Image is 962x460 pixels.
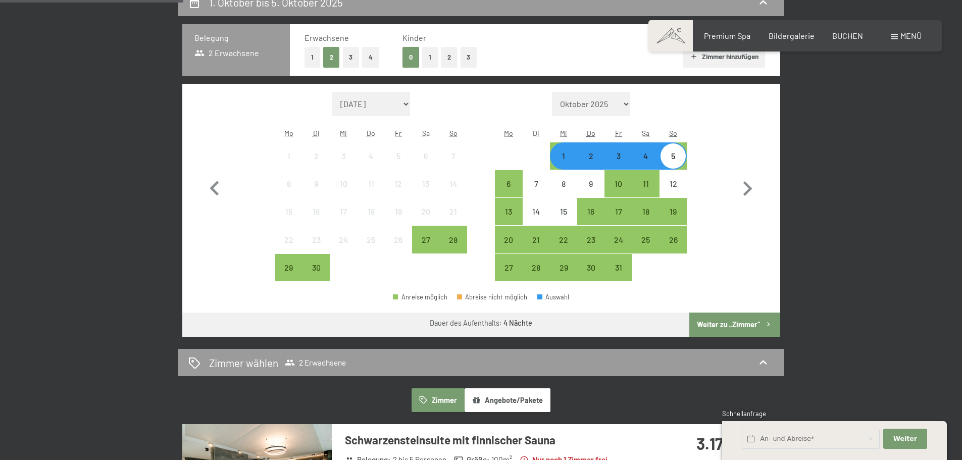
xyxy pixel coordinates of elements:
div: Anreise nicht möglich [330,226,357,253]
span: Bildergalerie [769,31,815,40]
div: 29 [276,264,301,289]
div: 17 [605,208,631,233]
div: Wed Sep 03 2025 [330,142,357,170]
div: Mon Oct 27 2025 [495,254,522,281]
div: 10 [331,180,356,205]
div: 18 [633,208,659,233]
div: 13 [496,208,521,233]
div: 19 [661,208,686,233]
div: Anreise möglich [550,226,577,253]
div: Mon Oct 13 2025 [495,198,522,225]
div: 13 [413,180,438,205]
div: Anreise möglich [577,142,604,170]
div: Dauer des Aufenthalts: [430,318,532,328]
div: Anreise möglich [412,226,439,253]
div: Auswahl [537,294,570,300]
div: Anreise möglich [604,226,632,253]
div: Anreise möglich [632,226,660,253]
div: 3 [331,152,356,177]
div: Mon Sep 22 2025 [275,226,302,253]
div: 31 [605,264,631,289]
div: 28 [440,236,466,261]
h3: Belegung [194,32,278,43]
div: Sat Oct 18 2025 [632,198,660,225]
div: Anreise nicht möglich [412,198,439,225]
div: Thu Oct 02 2025 [577,142,604,170]
div: 10 [605,180,631,205]
div: Anreise möglich [495,226,522,253]
div: Anreise nicht möglich [439,170,467,197]
div: Thu Sep 11 2025 [358,170,385,197]
div: 21 [524,236,549,261]
div: Anreise nicht möglich [660,170,687,197]
div: Tue Sep 09 2025 [302,170,330,197]
div: 30 [578,264,603,289]
div: Sat Oct 25 2025 [632,226,660,253]
div: Tue Oct 28 2025 [523,254,550,281]
div: Anreise nicht möglich [275,226,302,253]
h3: Schwarzensteinsuite mit finnischer Sauna [345,432,645,448]
div: 26 [386,236,411,261]
div: Mon Sep 01 2025 [275,142,302,170]
div: Mon Sep 29 2025 [275,254,302,281]
div: 16 [578,208,603,233]
div: Anreise möglich [604,198,632,225]
div: Mon Oct 20 2025 [495,226,522,253]
div: 6 [496,180,521,205]
div: Tue Sep 02 2025 [302,142,330,170]
div: Anreise nicht möglich [439,198,467,225]
div: Anreise möglich [495,198,522,225]
div: Sun Oct 19 2025 [660,198,687,225]
span: 2 Erwachsene [194,47,260,59]
div: Anreise möglich [495,170,522,197]
button: Zimmer [412,388,464,412]
div: 23 [303,236,329,261]
div: 18 [359,208,384,233]
div: Anreise möglich [393,294,447,300]
div: 21 [440,208,466,233]
span: Menü [900,31,922,40]
div: Anreise möglich [604,142,632,170]
div: Anreise nicht möglich [385,198,412,225]
div: Sat Sep 27 2025 [412,226,439,253]
div: 23 [578,236,603,261]
div: 27 [496,264,521,289]
div: Tue Oct 21 2025 [523,226,550,253]
div: 2 [303,152,329,177]
div: Anreise möglich [275,254,302,281]
div: Anreise nicht möglich [550,198,577,225]
div: Anreise möglich [632,170,660,197]
div: Anreise möglich [577,254,604,281]
div: Anreise nicht möglich [330,198,357,225]
span: Weiter [893,434,917,443]
button: Angebote/Pakete [465,388,550,412]
div: 8 [551,180,576,205]
div: Tue Oct 14 2025 [523,198,550,225]
div: Anreise nicht möglich [385,170,412,197]
div: Sun Sep 07 2025 [439,142,467,170]
div: 5 [661,152,686,177]
a: Premium Spa [704,31,750,40]
div: 25 [359,236,384,261]
div: Anreise nicht möglich [439,142,467,170]
div: 29 [551,264,576,289]
div: Anreise möglich [577,198,604,225]
div: Anreise nicht möglich [275,198,302,225]
div: Sun Oct 26 2025 [660,226,687,253]
button: Vorheriger Monat [200,92,229,282]
div: Anreise möglich [302,254,330,281]
abbr: Dienstag [533,129,539,137]
abbr: Mittwoch [560,129,567,137]
div: 19 [386,208,411,233]
abbr: Freitag [615,129,622,137]
span: Kinder [402,33,426,42]
div: Anreise möglich [632,142,660,170]
div: Anreise möglich [604,254,632,281]
b: 4 Nächte [503,319,532,327]
div: Thu Oct 30 2025 [577,254,604,281]
div: Wed Sep 17 2025 [330,198,357,225]
div: 28 [524,264,549,289]
div: 12 [386,180,411,205]
abbr: Dienstag [313,129,320,137]
div: Fri Oct 10 2025 [604,170,632,197]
